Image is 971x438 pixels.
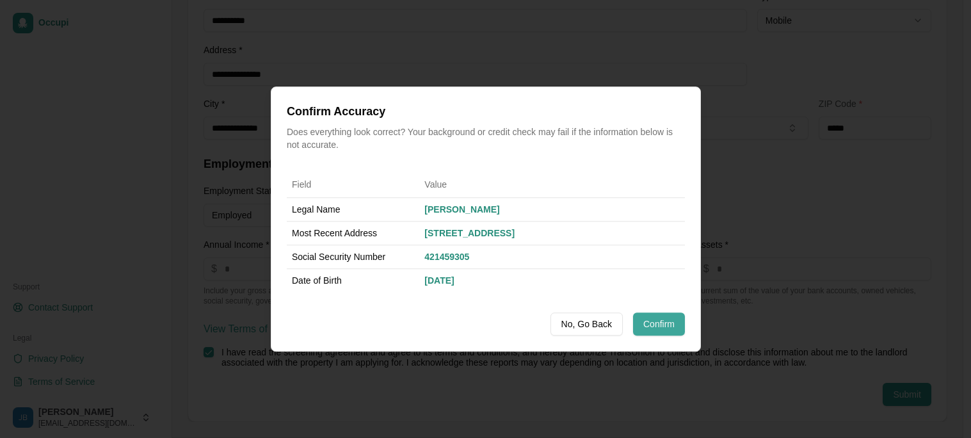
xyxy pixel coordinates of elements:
[419,172,685,197] th: Value
[419,197,685,221] td: [PERSON_NAME]
[419,245,685,268] td: 421459305
[287,172,419,197] th: Field
[419,221,685,245] td: [STREET_ADDRESS]
[287,245,419,268] td: Social Security Number
[550,312,622,336] button: No, Go Back
[287,221,419,245] td: Most Recent Address
[287,126,685,151] p: Does everything look correct? Your background or credit check may fail if the information below i...
[632,312,684,336] button: Confirm
[287,268,419,292] td: Date of Birth
[419,268,685,292] td: [DATE]
[287,102,685,120] h2: Confirm Accuracy
[287,197,419,221] td: Legal Name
